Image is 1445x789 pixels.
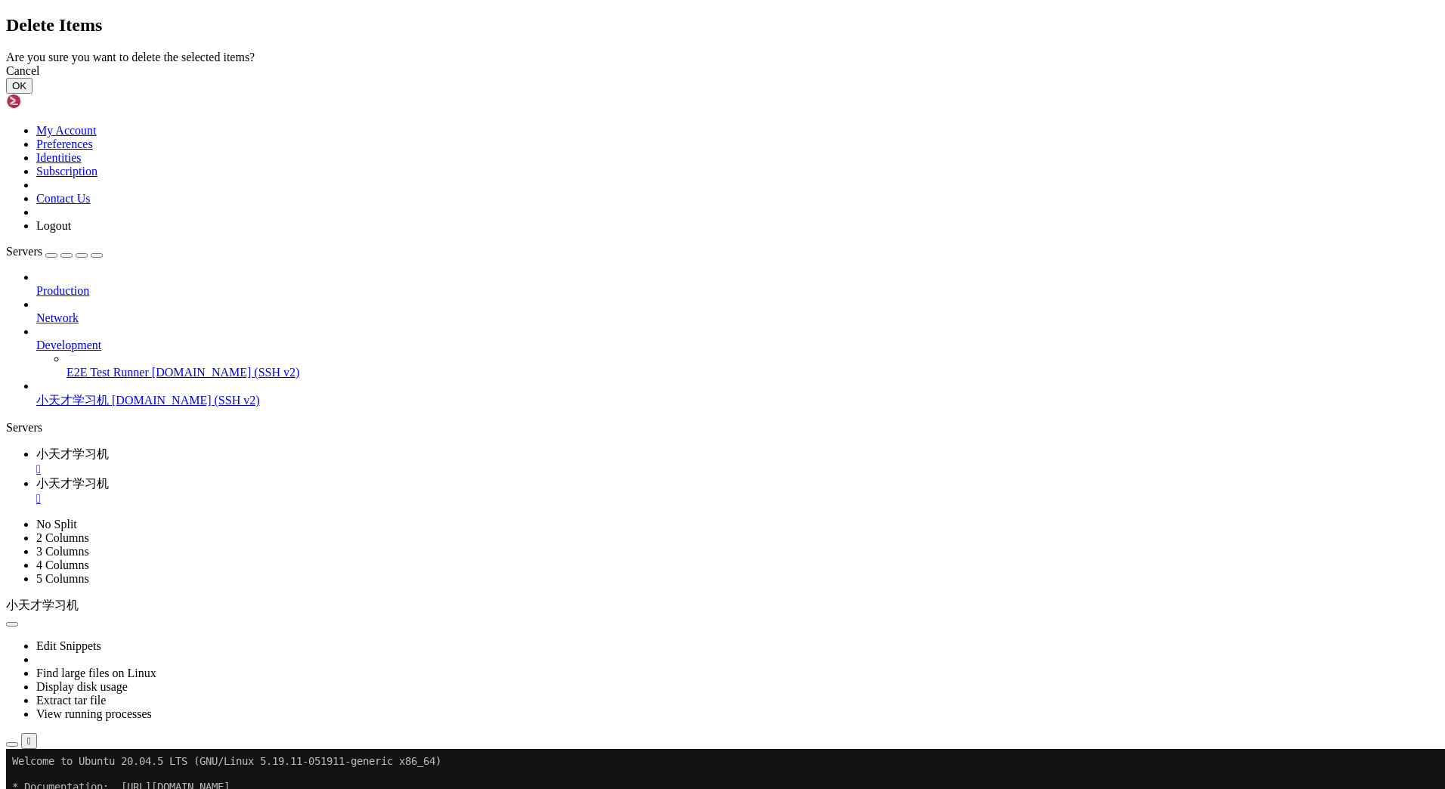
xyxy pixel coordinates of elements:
[241,83,254,96] span: 荐
[139,109,152,122] span: 额
[152,70,165,83] span: 器
[228,83,241,96] span: 推
[228,135,241,147] span: 节
[36,271,1439,298] li: Production
[407,135,419,147] span: 节
[330,83,343,96] span: ，
[317,96,330,109] span: 节
[292,122,305,135] span: 导
[38,122,51,135] span: 大
[534,96,547,109] span: 用
[36,492,1439,506] a: 
[343,122,356,135] span: 卡
[63,109,76,122] span: 是
[381,109,394,122] span: 成
[36,694,106,707] a: Extract tar file
[67,366,1439,379] a: E2E Test Runner [DOMAIN_NAME] (SSH v2)
[51,109,63,122] span: 点
[88,109,101,122] span: 新
[280,109,292,122] span: 账
[38,135,51,147] span: 一
[445,109,458,122] span: 不
[6,32,1249,45] x-row: * Documentation: [URL][DOMAIN_NAME]
[343,109,356,122] span: 使
[655,83,668,96] span: 二
[280,135,292,147] span: 崩
[38,109,51,122] span: 节
[165,96,178,109] span: 节
[242,160,248,172] span: ~
[6,245,42,258] span: Servers
[381,96,394,109] span: 满
[772,83,785,96] span: 、
[36,151,82,164] a: Identities
[305,135,317,147] span: ，
[356,122,369,135] span: 死
[559,135,572,147] span: 对
[63,135,76,147] span: 大
[36,572,89,585] a: 5 Columns
[165,109,178,122] span: 比
[27,735,31,747] div: 
[483,96,496,109] span: 他
[36,463,1439,476] div: 
[88,70,101,83] span: 云
[330,96,343,109] span: 点
[190,109,203,122] span: 去
[36,394,109,407] span: 小天才学习机
[369,135,382,147] span: 。
[521,135,534,147] span: 务
[152,122,165,135] span: 不
[127,122,140,135] span: ，
[292,109,305,122] span: 号
[407,109,419,122] span: 点
[483,109,496,122] span: 害
[317,122,330,135] span: 实
[6,421,1439,435] div: Servers
[611,135,623,147] span: 不
[38,70,51,83] span: 使
[330,135,343,147] span: 需
[51,96,63,109] span: 师
[6,6,1249,19] x-row: Welcome to Ubuntu 20.04.5 LTS (GNU/Linux 5.19.11-051911-generic x86_64)
[317,83,330,96] span: 名
[178,109,190,122] span: 例
[36,298,1439,325] li: Network
[127,70,140,83] span: 服
[241,135,254,147] span: 点
[623,135,636,147] span: 好
[114,109,127,122] span: 套
[127,135,140,147] span: 存
[101,109,114,122] span: 购
[6,45,1249,57] x-row: * Management: [URL][DOMAIN_NAME]
[521,109,534,122] span: 己
[127,83,140,96] span: 路
[458,109,471,122] span: 足
[101,135,114,147] span: 大
[36,447,109,460] span: 小天才学习机
[305,109,317,122] span: 给
[76,122,88,135] span: 的
[36,477,1439,506] a: 小天才学习机
[305,96,317,109] span: 前
[101,96,114,109] span: 要
[668,83,681,96] span: 区
[114,83,127,96] span: 线
[25,83,38,96] span: 传
[317,109,330,122] span: 他
[445,135,458,147] span: 溃
[36,124,97,137] a: My Account
[6,160,1249,173] x-row: (base) : $
[369,83,382,96] span: ：
[12,135,25,147] span: 不
[483,135,496,147] span: 重
[394,135,407,147] span: 果
[681,83,694,96] span: ：
[470,109,483,122] span: ，
[36,545,89,558] a: 3 Columns
[343,83,356,96] span: 一
[12,96,25,109] span: 各
[330,109,343,122] span: 人
[88,135,101,147] span: 程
